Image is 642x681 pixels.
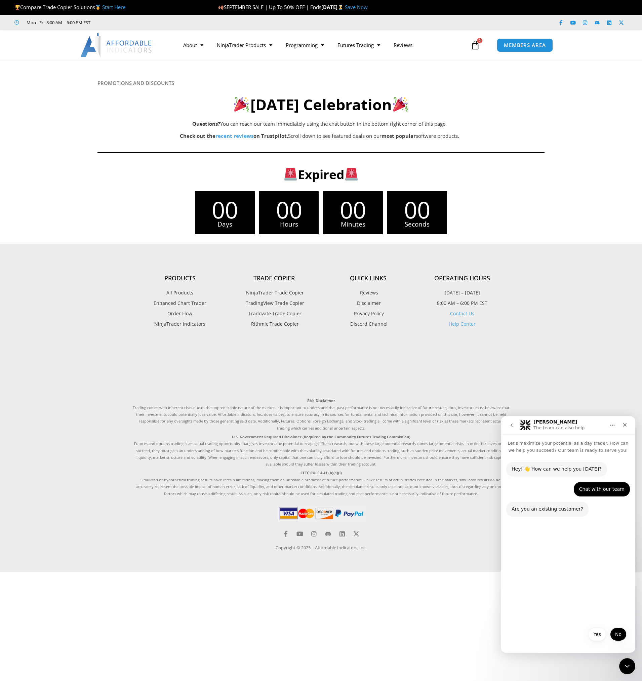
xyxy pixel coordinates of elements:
[227,299,321,308] a: TradingView Trade Copier
[300,470,342,475] strong: CFTC RULE 4.41.(b)(1)(i)
[154,320,205,328] span: NinjaTrader Indicators
[227,275,321,282] h4: Trade Copier
[227,309,321,318] a: Tradovate Trade Copier
[345,4,368,10] a: Save Now
[259,198,319,221] span: 00
[133,166,509,183] h3: Expired
[244,299,304,308] span: TradingView Trade Copier
[131,119,508,129] p: You can reach our team immediately using the chat button in the bottom right corner of this page.
[133,309,227,318] a: Order Flow
[232,434,410,439] strong: U.S. Government Required Disclaimer (Required by the Commodity Futures Trading Commission)
[321,288,415,297] a: Reviews
[321,320,415,328] a: Discord Channel
[450,310,474,317] a: Contact Us
[393,96,408,112] img: 🎉
[321,4,345,10] strong: [DATE]
[247,309,302,318] span: Tradovate Trade Copier
[95,5,101,10] img: 🥇
[387,198,447,221] span: 00
[166,288,193,297] span: All Products
[477,38,482,43] span: 0
[387,221,447,228] span: Seconds
[133,320,227,328] a: NinjaTrader Indicators
[321,309,415,318] a: Privacy Policy
[355,299,381,308] span: Disclaimer
[227,288,321,297] a: NinjaTrader Trade Copier
[97,80,545,86] h6: PROMOTIONS AND DISCOUNTS
[358,288,378,297] span: Reviews
[154,299,206,308] span: Enhanced Chart Trader
[249,320,299,328] span: Rithmic Trade Copier
[284,168,297,181] img: 🚨
[331,37,387,53] a: Futures Trading
[133,288,227,297] a: All Products
[15,5,20,10] img: 🏆
[133,397,509,432] p: Trading comes with inherent risks due to the unpredictable nature of the market. It is important ...
[133,299,227,308] a: Enhanced Chart Trader
[14,4,125,10] span: Compare Trade Copier Solutions
[387,37,419,53] a: Reviews
[192,120,220,127] b: Questions?
[382,132,416,139] b: most popular
[176,37,469,53] nav: Menu
[80,33,153,57] img: LogoAI | Affordable Indicators – NinjaTrader
[215,132,253,139] a: recent reviews
[133,275,227,282] h4: Products
[133,434,509,468] p: Futures and options trading is an actual trading opportunity that gives investors the potential t...
[259,221,319,228] span: Hours
[218,4,321,10] span: SEPTEMBER SALE | Up To 50% OFF | Ends
[323,198,383,221] span: 00
[307,398,335,403] strong: Risk Disclaimer
[415,275,509,282] h4: Operating Hours
[338,5,343,10] img: ⌛
[195,198,255,221] span: 00
[619,658,635,674] iframe: Intercom live chat
[102,4,125,10] a: Start Here
[234,96,249,112] img: 🎉
[25,18,90,27] span: Mon - Fri: 8:00 AM – 6:00 PM EST
[278,506,364,521] img: PaymentIcons | Affordable Indicators – NinjaTrader
[244,288,304,297] span: NinjaTrader Trade Copier
[133,470,509,497] p: Simulated or hypothetical trading results have certain limitations, making them an unreliable pre...
[131,131,508,141] p: Scroll down to see featured deals on our software products.
[349,320,388,328] span: Discord Channel
[449,321,476,327] a: Help Center
[227,320,321,328] a: Rithmic Trade Copier
[276,545,366,551] a: Copyright © 2025 – Affordable Indicators, Inc.
[497,38,553,52] a: MEMBERS AREA
[218,5,224,10] img: 🍂
[323,221,383,228] span: Minutes
[460,35,490,55] a: 0
[321,299,415,308] a: Disclaimer
[133,344,509,391] iframe: Customer reviews powered by Trustpilot
[195,221,255,228] span: Days
[176,37,210,53] a: About
[167,309,192,318] span: Order Flow
[321,275,415,282] h4: Quick Links
[415,299,509,308] p: 8:00 AM – 6:00 PM EST
[100,19,201,26] iframe: Customer reviews powered by Trustpilot
[210,37,279,53] a: NinjaTrader Products
[279,37,331,53] a: Programming
[180,132,288,139] strong: Check out the on Trustpilot.
[415,288,509,297] p: [DATE] – [DATE]
[97,95,545,115] h2: [DATE] Celebration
